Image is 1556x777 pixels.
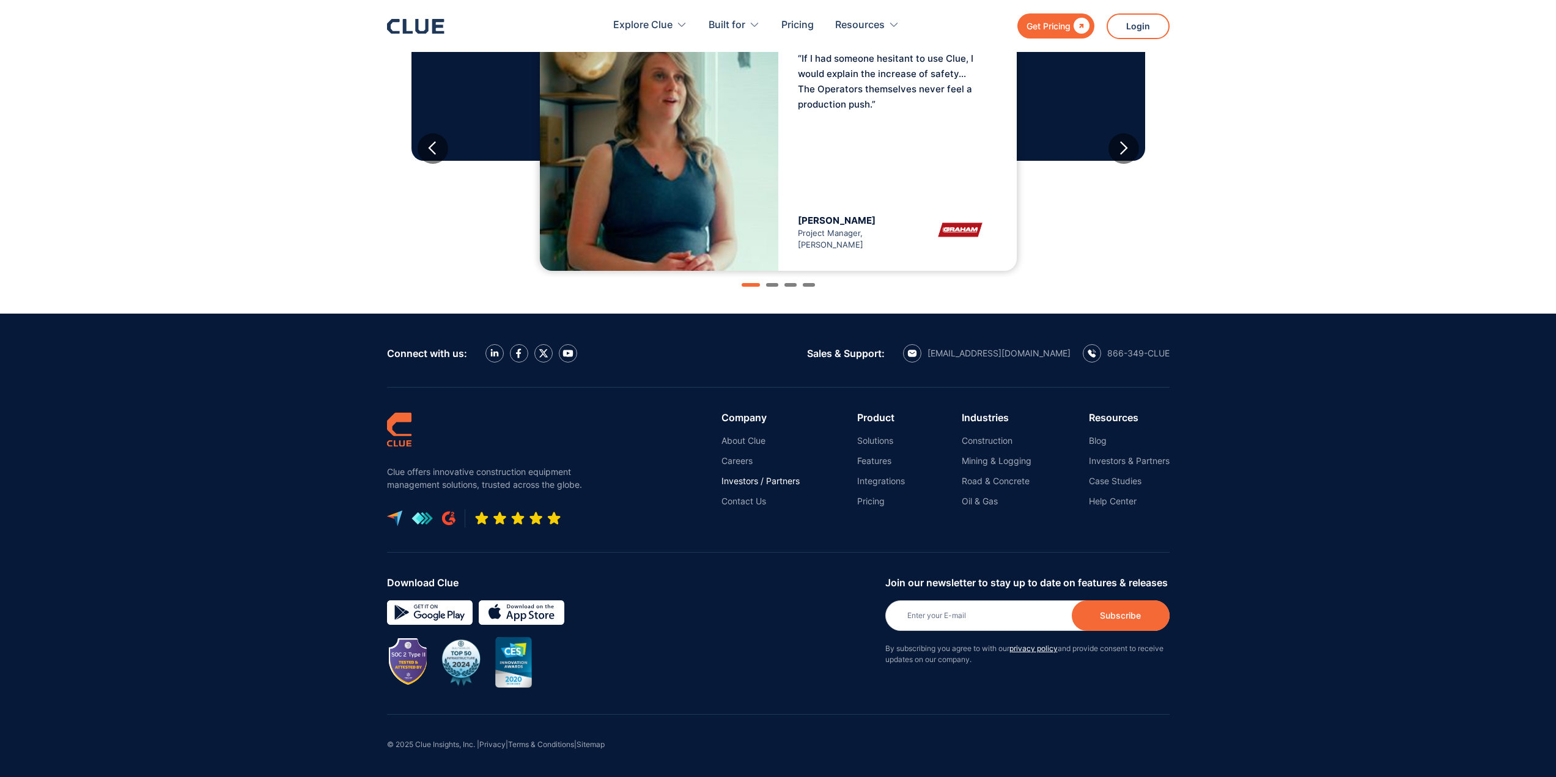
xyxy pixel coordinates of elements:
[1089,496,1170,507] a: Help Center
[742,283,760,287] div: Show slide 1 of 4
[1107,348,1170,359] div: 866-349-CLUE
[418,14,1139,283] div: carousel
[495,637,532,688] img: CES innovation award 2020 image
[474,511,561,526] img: Five-star rating icon
[479,740,506,749] a: Privacy
[562,350,573,357] img: YouTube Icon
[857,455,905,466] a: Features
[387,412,411,447] img: clue logo simple
[1088,349,1096,358] img: calling icon
[721,435,800,446] a: About Clue
[857,435,905,446] a: Solutions
[411,512,433,525] img: get app logo
[857,496,905,507] a: Pricing
[721,476,800,487] a: Investors / Partners
[885,600,1170,631] input: Enter your E-mail
[962,412,1031,423] div: Industries
[798,51,981,112] p: “If I had someone hesitant to use Clue, I would explain the increase of safety... The Operators t...
[709,6,760,45] div: Built for
[721,496,800,507] a: Contact Us
[387,577,876,588] div: Download Clue
[1089,476,1170,487] a: Case Studies
[721,412,800,423] div: Company
[387,600,473,625] img: Google simple icon
[387,348,467,359] div: Connect with us:
[857,476,905,487] a: Integrations
[784,283,797,287] div: Show slide 3 of 4
[962,435,1031,446] a: Construction
[1071,18,1090,34] div: 
[508,740,574,749] a: Terms & Conditions
[1089,455,1170,466] a: Investors & Partners
[721,455,800,466] a: Careers
[1108,133,1139,164] div: next slide
[387,465,589,491] p: Clue offers innovative construction equipment management solutions, trusted across the globe.
[442,511,455,526] img: G2 review platform icon
[803,283,815,287] div: Show slide 4 of 4
[903,344,1071,363] a: email icon[EMAIL_ADDRESS][DOMAIN_NAME]
[436,637,486,687] img: BuiltWorlds Top 50 Infrastructure 2024 award badge with
[766,283,778,287] div: Show slide 2 of 4
[709,6,745,45] div: Built for
[1009,644,1058,653] a: privacy policy
[807,348,885,359] div: Sales & Support:
[387,510,402,526] img: capterra logo icon
[418,133,448,164] div: previous slide
[516,348,522,358] img: facebook icon
[1089,435,1170,446] a: Blog
[539,348,548,358] img: X icon twitter
[1083,344,1170,363] a: calling icon866-349-CLUE
[798,215,898,251] div: Project Manager, [PERSON_NAME]
[479,600,564,625] img: download on the App store
[577,740,605,749] a: Sitemap
[1072,600,1170,631] input: Subscribe
[613,6,673,45] div: Explore Clue
[927,348,1071,359] div: [EMAIL_ADDRESS][DOMAIN_NAME]
[1017,13,1094,39] a: Get Pricing
[1027,18,1071,34] div: Get Pricing
[613,6,687,45] div: Explore Clue
[1107,13,1170,39] a: Login
[885,577,1170,588] div: Join our newsletter to stay up to date on features & releases
[835,6,885,45] div: Resources
[857,412,905,423] div: Product
[885,577,1170,690] form: Newsletter
[390,639,427,685] img: Image showing SOC 2 TYPE II badge for CLUE
[924,215,997,245] img: graham logo image
[835,6,899,45] div: Resources
[781,6,814,45] a: Pricing
[490,349,499,357] img: LinkedIn icon
[1089,412,1170,423] div: Resources
[907,350,917,357] img: email icon
[962,455,1031,466] a: Mining & Logging
[962,476,1031,487] a: Road & Concrete
[962,496,1031,507] a: Oil & Gas
[418,20,1139,277] div: 1 of 4
[885,643,1170,665] p: By subscribing you agree to with our and provide consent to receive updates on our company.
[798,215,876,226] span: [PERSON_NAME]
